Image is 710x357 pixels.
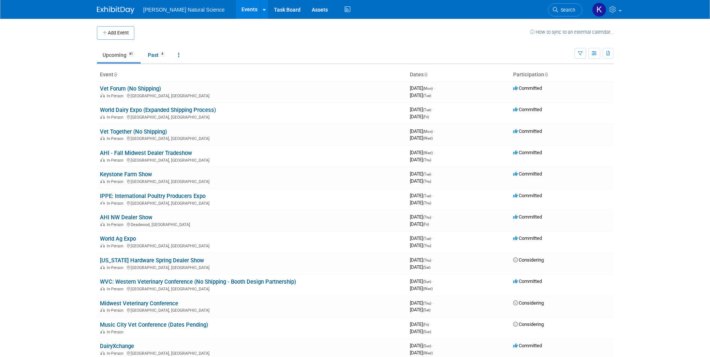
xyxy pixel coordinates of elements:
span: [DATE] [410,235,433,241]
img: ExhibitDay [97,6,134,14]
span: In-Person [107,308,126,313]
span: In-Person [107,179,126,184]
span: Committed [513,214,542,220]
span: - [434,150,435,155]
span: - [434,85,435,91]
span: Committed [513,107,542,112]
span: (Fri) [423,115,429,119]
a: Search [548,3,582,16]
div: [GEOGRAPHIC_DATA], [GEOGRAPHIC_DATA] [100,264,404,270]
span: - [432,214,433,220]
span: [DATE] [410,242,431,248]
a: Vet Forum (No Shipping) [100,85,161,92]
img: In-Person Event [100,222,105,226]
span: [DATE] [410,350,433,356]
span: [DATE] [410,278,433,284]
a: Past4 [142,48,171,62]
span: In-Person [107,244,126,248]
div: [GEOGRAPHIC_DATA], [GEOGRAPHIC_DATA] [100,114,404,120]
span: [DATE] [410,343,433,348]
a: DairyXchange [100,343,134,350]
span: (Tue) [423,172,431,176]
span: In-Person [107,222,126,227]
span: (Sun) [423,280,431,284]
span: [DATE] [410,157,431,162]
span: - [432,235,433,241]
span: Committed [513,235,542,241]
span: (Thu) [423,179,431,183]
span: In-Person [107,201,126,206]
span: (Fri) [423,323,429,327]
span: (Thu) [423,244,431,248]
img: In-Person Event [100,179,105,183]
img: In-Person Event [100,287,105,290]
div: Deadwood, [GEOGRAPHIC_DATA] [100,221,404,227]
img: In-Person Event [100,308,105,312]
span: [DATE] [410,286,433,291]
img: In-Person Event [100,351,105,355]
span: [DATE] [410,193,433,198]
a: [US_STATE] Hardware Spring Dealer Show [100,257,204,264]
span: [DATE] [410,214,433,220]
span: [DATE] [410,85,435,91]
span: (Mon) [423,129,433,134]
span: In-Person [107,330,126,335]
span: (Tue) [423,237,431,241]
span: (Thu) [423,158,431,162]
div: [GEOGRAPHIC_DATA], [GEOGRAPHIC_DATA] [100,307,404,313]
th: Event [97,68,407,81]
a: Midwest Veterinary Conference [100,300,178,307]
span: Committed [513,150,542,155]
img: In-Person Event [100,115,105,119]
th: Dates [407,68,510,81]
span: (Wed) [423,287,433,291]
span: [DATE] [410,321,431,327]
span: - [432,278,433,284]
span: Considering [513,257,544,263]
span: [DATE] [410,200,431,205]
a: Sort by Start Date [424,71,427,77]
span: Committed [513,85,542,91]
img: Keith Feltman [592,3,606,17]
div: [GEOGRAPHIC_DATA], [GEOGRAPHIC_DATA] [100,157,404,163]
img: In-Person Event [100,330,105,333]
span: (Fri) [423,222,429,226]
a: World Dairy Expo (Expanded Shipping Process) [100,107,216,113]
img: In-Person Event [100,244,105,247]
span: - [434,128,435,134]
span: In-Person [107,115,126,120]
span: Committed [513,278,542,284]
a: Music City Vet Conference (Dates Pending) [100,321,208,328]
a: AHI - Fall Midwest Dealer Tradeshow [100,150,192,156]
span: [DATE] [410,221,429,227]
span: - [432,257,433,263]
span: Considering [513,300,544,306]
span: - [432,300,433,306]
span: [DATE] [410,135,433,141]
img: In-Person Event [100,265,105,269]
span: [DATE] [410,92,431,98]
span: (Wed) [423,136,433,140]
a: Vet Together (No Shipping) [100,128,167,135]
span: [DATE] [410,307,430,312]
a: How to sync to an external calendar... [530,29,613,35]
a: Upcoming41 [97,48,141,62]
span: Considering [513,321,544,327]
img: In-Person Event [100,201,105,205]
span: (Sat) [423,308,430,312]
div: [GEOGRAPHIC_DATA], [GEOGRAPHIC_DATA] [100,200,404,206]
img: In-Person Event [100,158,105,162]
span: [DATE] [410,114,429,119]
div: [GEOGRAPHIC_DATA], [GEOGRAPHIC_DATA] [100,242,404,248]
img: In-Person Event [100,94,105,97]
span: Search [558,7,575,13]
img: In-Person Event [100,136,105,140]
span: (Tue) [423,194,431,198]
span: [DATE] [410,171,433,177]
span: (Tue) [423,108,431,112]
span: - [432,193,433,198]
span: [DATE] [410,107,433,112]
span: [DATE] [410,264,430,270]
th: Participation [510,68,613,81]
span: - [430,321,431,327]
